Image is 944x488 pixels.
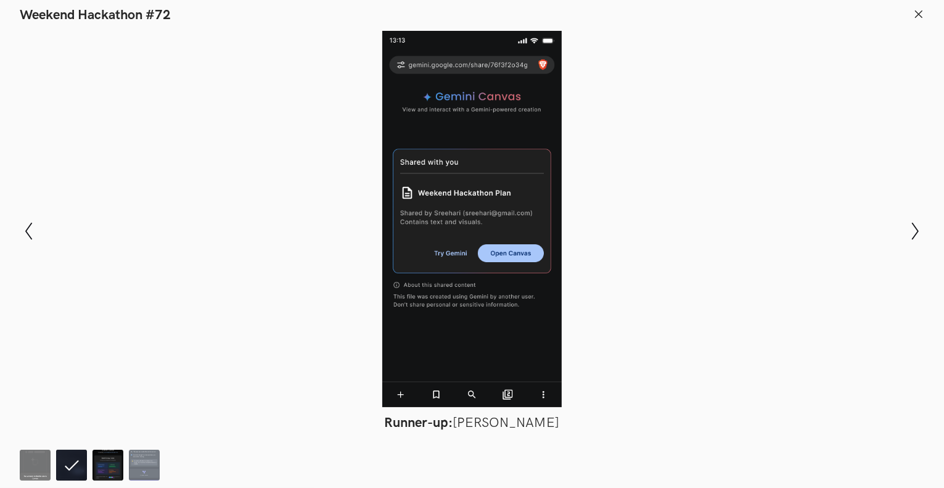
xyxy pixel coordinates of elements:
[385,415,453,431] strong: Runner-up:
[129,450,160,481] img: UXH_gemini.png
[92,450,123,481] img: Gemini_NG.png
[20,450,51,481] img: UXHack_Gemini_2.png
[20,7,171,23] h1: Weekend Hackathon #72
[102,415,842,431] figcaption: [PERSON_NAME]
